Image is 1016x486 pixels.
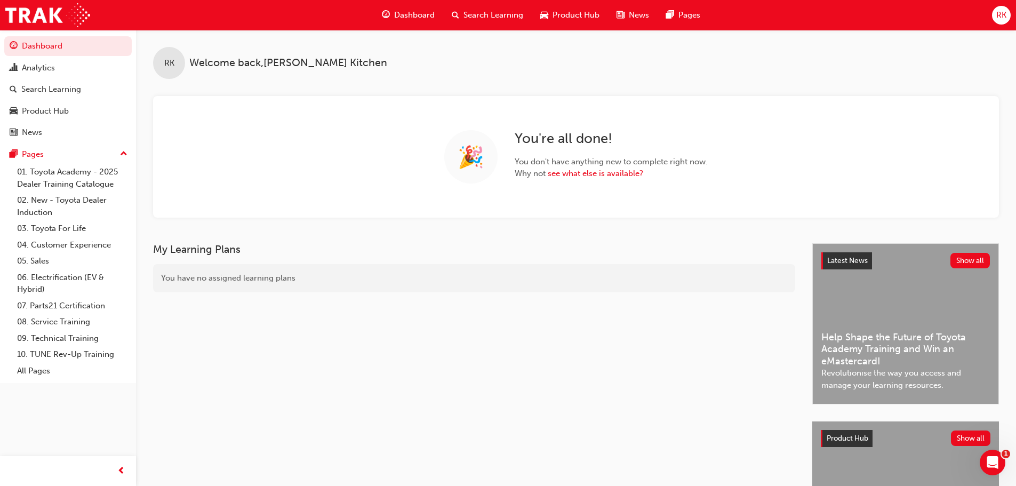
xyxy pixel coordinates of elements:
a: News [4,123,132,142]
span: You don't have anything new to complete right now. [515,156,708,168]
a: search-iconSearch Learning [443,4,532,26]
span: RK [996,9,1006,21]
span: news-icon [617,9,625,22]
a: 04. Customer Experience [13,237,132,253]
span: pages-icon [10,150,18,160]
span: RK [164,57,174,69]
span: Latest News [827,256,868,265]
a: news-iconNews [608,4,658,26]
span: Dashboard [394,9,435,21]
span: Welcome back , [PERSON_NAME] Kitchen [189,57,387,69]
a: Search Learning [4,79,132,99]
a: see what else is available? [548,169,643,178]
button: Show all [951,431,991,446]
span: Why not [515,168,708,180]
span: guage-icon [10,42,18,51]
button: Pages [4,145,132,164]
h3: My Learning Plans [153,243,795,256]
div: Pages [22,148,44,161]
a: 09. Technical Training [13,330,132,347]
a: Product HubShow all [821,430,990,447]
iframe: Intercom live chat [980,450,1005,475]
a: 03. Toyota For Life [13,220,132,237]
a: All Pages [13,363,132,379]
a: 01. Toyota Academy - 2025 Dealer Training Catalogue [13,164,132,192]
span: Pages [678,9,700,21]
a: Latest NewsShow all [821,252,990,269]
span: 1 [1002,450,1010,458]
h2: You're all done! [515,130,708,147]
img: Trak [5,3,90,27]
a: 07. Parts21 Certification [13,298,132,314]
button: Show all [950,253,990,268]
span: Revolutionise the way you access and manage your learning resources. [821,367,990,391]
span: car-icon [540,9,548,22]
span: news-icon [10,128,18,138]
span: car-icon [10,107,18,116]
span: prev-icon [117,465,125,478]
button: RK [992,6,1011,25]
a: 05. Sales [13,253,132,269]
span: chart-icon [10,63,18,73]
span: Product Hub [827,434,868,443]
a: Analytics [4,58,132,78]
span: Help Shape the Future of Toyota Academy Training and Win an eMastercard! [821,331,990,368]
span: Product Hub [553,9,599,21]
a: 08. Service Training [13,314,132,330]
span: search-icon [452,9,459,22]
span: 🎉 [458,151,484,163]
div: Product Hub [22,105,69,117]
span: up-icon [120,147,127,161]
a: 10. TUNE Rev-Up Training [13,346,132,363]
a: car-iconProduct Hub [532,4,608,26]
span: search-icon [10,85,17,94]
a: Dashboard [4,36,132,56]
div: Analytics [22,62,55,74]
span: guage-icon [382,9,390,22]
span: pages-icon [666,9,674,22]
a: Product Hub [4,101,132,121]
a: guage-iconDashboard [373,4,443,26]
div: You have no assigned learning plans [153,264,795,292]
button: DashboardAnalyticsSearch LearningProduct HubNews [4,34,132,145]
a: Latest NewsShow allHelp Shape the Future of Toyota Academy Training and Win an eMastercard!Revolu... [812,243,999,404]
a: 06. Electrification (EV & Hybrid) [13,269,132,298]
span: News [629,9,649,21]
div: Search Learning [21,83,81,95]
a: pages-iconPages [658,4,709,26]
a: 02. New - Toyota Dealer Induction [13,192,132,220]
div: News [22,126,42,139]
span: Search Learning [463,9,523,21]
